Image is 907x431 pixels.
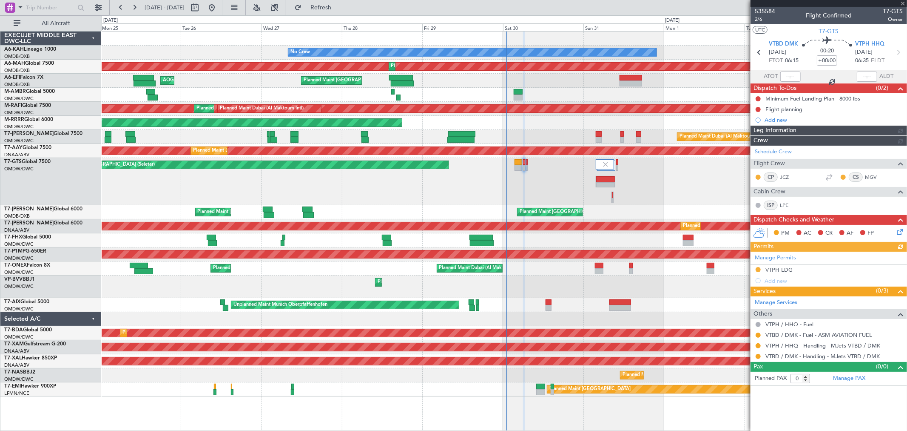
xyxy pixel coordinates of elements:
div: No Crew [290,46,310,59]
div: Planned Maint Abuja ([PERSON_NAME] Intl) [623,369,718,382]
a: T7-[PERSON_NAME]Global 6000 [4,207,82,212]
a: OMDB/DXB [4,213,30,219]
span: M-RAFI [4,103,22,108]
span: VTPH HHQ [855,40,884,49]
div: Wed 27 [262,23,342,31]
a: OMDW/DWC [4,306,34,312]
div: [DATE] [665,17,680,24]
a: T7-AIXGlobal 5000 [4,299,49,305]
span: T7-ONEX [4,263,27,268]
div: Thu 28 [342,23,422,31]
a: DNAA/ABV [4,348,29,354]
span: ATOT [764,72,778,81]
a: T7-GTSGlobal 7500 [4,159,51,164]
div: AOG Maint [GEOGRAPHIC_DATA] (Dubai Intl) [163,74,262,87]
div: Mon 25 [100,23,181,31]
div: Planned Maint [GEOGRAPHIC_DATA] ([GEOGRAPHIC_DATA] Intl) [391,60,533,73]
a: Manage PAX [833,374,865,383]
span: T7-XAL [4,356,22,361]
a: T7-ONEXFalcon 8X [4,263,50,268]
a: LFMN/NCE [4,390,29,397]
span: T7-AIX [4,299,20,305]
a: M-AMBRGlobal 5000 [4,89,55,94]
a: OMDW/DWC [4,109,34,116]
span: T7-GTS [883,7,903,16]
div: Mon 1 [664,23,744,31]
span: Services [753,287,776,296]
span: ETOT [769,57,783,65]
span: (0/0) [876,362,889,371]
a: T7-BDAGlobal 5000 [4,328,52,333]
span: T7-FHX [4,235,22,240]
a: T7-[PERSON_NAME]Global 6000 [4,221,82,226]
a: T7-EMIHawker 900XP [4,384,56,389]
span: 06:15 [785,57,799,65]
div: Planned Maint Dubai (Al Maktoum Intl) [122,327,206,339]
label: Planned PAX [755,374,787,383]
a: OMDW/DWC [4,166,34,172]
span: ALDT [879,72,893,81]
a: OMDW/DWC [4,124,34,130]
div: Planned Maint [GEOGRAPHIC_DATA] [549,383,631,396]
span: M-AMBR [4,89,26,94]
div: Tue 26 [181,23,261,31]
div: Sat 30 [503,23,583,31]
span: 06:35 [855,57,869,65]
span: T7-P1MP [4,249,26,254]
a: OMDW/DWC [4,255,34,261]
a: VTPH / HHQ - Handling - MJets VTBD / DMK [765,342,880,349]
div: Planned Maint Dubai (Al Maktoum Intl) [680,130,763,143]
div: Planned Maint [GEOGRAPHIC_DATA] ([GEOGRAPHIC_DATA] Intl) [198,206,340,218]
span: [DATE] [855,48,873,57]
a: VTPH / HHQ - Fuel [765,321,813,328]
a: Manage Services [755,299,797,307]
a: A6-KAHLineage 1000 [4,47,56,52]
span: AF [847,229,853,238]
div: Unplanned Maint [GEOGRAPHIC_DATA] (Seletar) [49,158,155,171]
div: Planned Maint Dubai (Al Maktoum Intl) [220,102,304,115]
a: T7-[PERSON_NAME]Global 7500 [4,131,82,136]
a: VP-BVVBBJ1 [4,277,35,282]
button: Refresh [290,1,341,14]
span: FP [867,229,874,238]
div: Tue 2 [745,23,825,31]
div: Planned Maint Dubai (Al Maktoum Intl) [683,220,767,233]
span: 00:20 [820,47,834,55]
span: VP-BVV [4,277,23,282]
a: VTBD / DMK - Handling - MJets VTBD / DMK [765,353,880,360]
span: T7-EMI [4,384,21,389]
span: Dispatch To-Dos [753,83,796,93]
div: Planned Maint [GEOGRAPHIC_DATA] ([GEOGRAPHIC_DATA] Intl) [304,74,446,87]
div: Add new [765,116,903,124]
span: T7-XAM [4,342,24,347]
a: OMDW/DWC [4,283,34,290]
span: T7-GTS [4,159,22,164]
span: PM [781,229,790,238]
a: A6-EFIFalcon 7X [4,75,43,80]
a: VTBD / DMK - Fuel - ASM AVIATION FUEL [765,331,872,339]
span: T7-BDA [4,328,23,333]
div: Planned Maint Dubai (Al Maktoum Intl) [378,276,461,289]
a: M-RAFIGlobal 7500 [4,103,51,108]
a: OMDB/DXB [4,53,30,60]
button: All Aircraft [9,17,92,30]
span: AC [804,229,811,238]
a: DNAA/ABV [4,227,29,233]
span: A6-EFI [4,75,20,80]
a: OMDW/DWC [4,95,34,102]
a: DNAA/ABV [4,362,29,368]
span: ELDT [871,57,884,65]
a: OMDW/DWC [4,138,34,144]
a: OMDW/DWC [4,269,34,276]
span: T7-[PERSON_NAME] [4,131,54,136]
span: (0/2) [876,83,889,92]
a: DNAA/ABV [4,152,29,158]
a: A6-MAHGlobal 7500 [4,61,54,66]
div: Planned Maint Dubai (Al Maktoum Intl) [196,102,280,115]
a: M-RRRRGlobal 6000 [4,117,53,122]
img: gray-close.svg [602,161,609,168]
a: OMDW/DWC [4,334,34,340]
a: T7-XAMGulfstream G-200 [4,342,66,347]
a: T7-P1MPG-650ER [4,249,46,254]
span: T7-[PERSON_NAME] [4,221,54,226]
